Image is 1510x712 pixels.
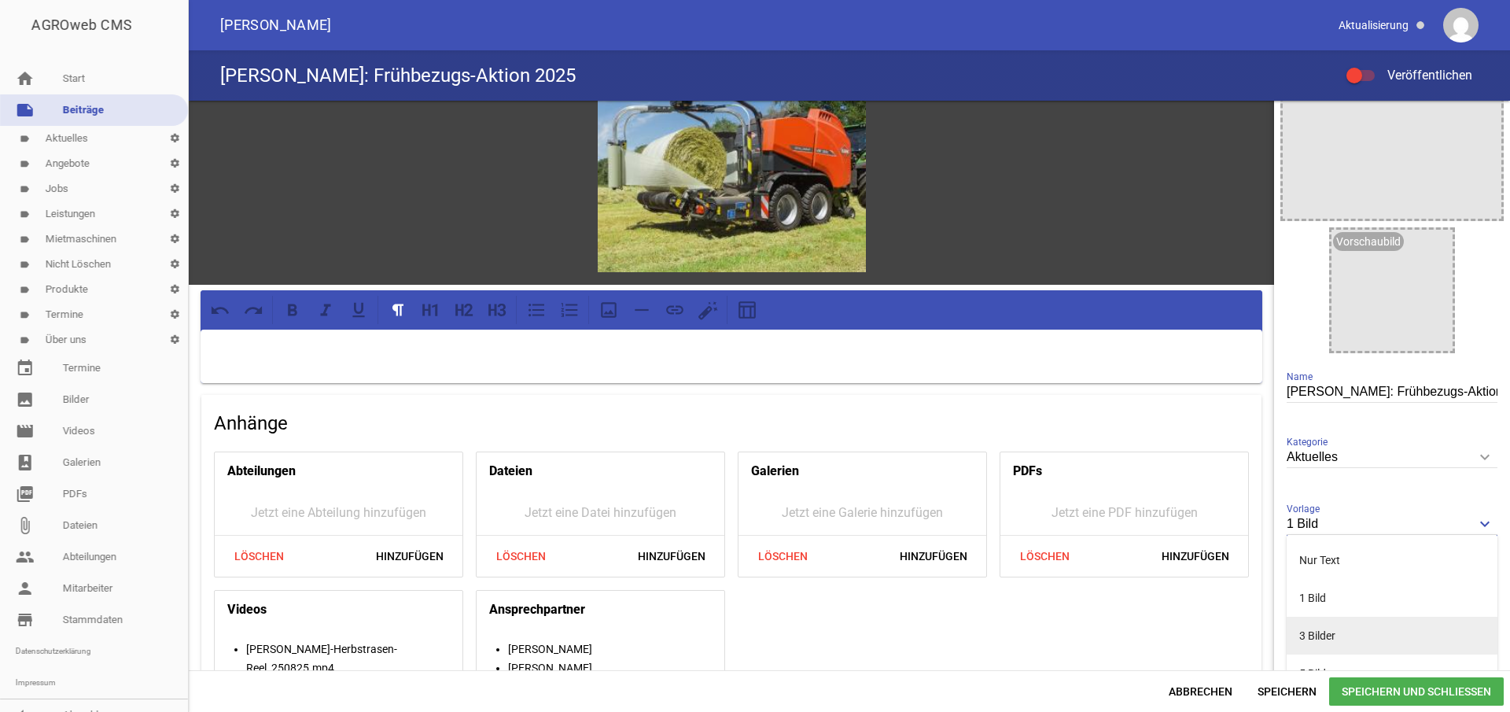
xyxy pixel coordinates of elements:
[1013,459,1042,484] h4: PDFs
[1245,677,1329,706] span: Speichern
[162,277,188,302] i: settings
[16,579,35,598] i: person
[16,422,35,441] i: movie
[1333,232,1404,251] div: Vorschaubild
[508,659,724,677] li: [PERSON_NAME]
[162,201,188,227] i: settings
[20,335,30,345] i: label
[508,640,724,659] li: [PERSON_NAME]
[20,260,30,270] i: label
[887,542,980,570] span: Hinzufügen
[738,490,986,535] div: Jetzt eine Galerie hinzufügen
[1472,445,1497,470] i: keyboard_arrow_down
[20,310,30,320] i: label
[1007,542,1082,570] span: Löschen
[16,359,35,378] i: event
[1156,677,1245,706] span: Abbrechen
[162,327,188,352] i: settings
[16,611,35,629] i: store_mall_directory
[16,390,35,409] i: image
[489,459,532,484] h4: Dateien
[1368,68,1472,83] span: Veröffentlichen
[220,63,576,88] h4: [PERSON_NAME]: Frühbezugs-Aktion 2025
[489,597,585,622] h4: Ansprechpartner
[1329,677,1504,706] span: Speichern und Schließen
[477,490,724,535] div: Jetzt eine Datei hinzufügen
[215,490,462,535] div: Jetzt eine Abteilung hinzufügen
[227,597,267,622] h4: Videos
[162,126,188,151] i: settings
[162,302,188,327] i: settings
[16,69,35,88] i: home
[162,176,188,201] i: settings
[1287,655,1497,692] li: 5 Bilder
[1287,617,1497,655] li: 3 Bilder
[246,640,462,677] li: [PERSON_NAME]-Herbstrasen-Reel_250825.mp4
[751,459,799,484] h4: Galerien
[162,151,188,176] i: settings
[20,159,30,169] i: label
[20,209,30,220] i: label
[745,542,820,570] span: Löschen
[363,542,456,570] span: Hinzufügen
[16,453,35,472] i: photo_album
[20,184,30,194] i: label
[1149,542,1242,570] span: Hinzufügen
[221,542,296,570] span: Löschen
[162,252,188,277] i: settings
[1472,511,1497,537] i: keyboard_arrow_down
[16,548,35,566] i: people
[483,542,558,570] span: Löschen
[227,459,296,484] h4: Abteilungen
[20,285,30,295] i: label
[16,485,35,504] i: picture_as_pdf
[20,134,30,144] i: label
[20,234,30,245] i: label
[1000,490,1248,535] div: Jetzt eine PDF hinzufügen
[1287,579,1497,617] li: 1 Bild
[16,101,35,120] i: note
[1287,541,1497,579] li: Nur Text
[214,411,1249,436] h4: Anhänge
[220,18,332,32] span: [PERSON_NAME]
[625,542,718,570] span: Hinzufügen
[16,516,35,535] i: attach_file
[162,227,188,252] i: settings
